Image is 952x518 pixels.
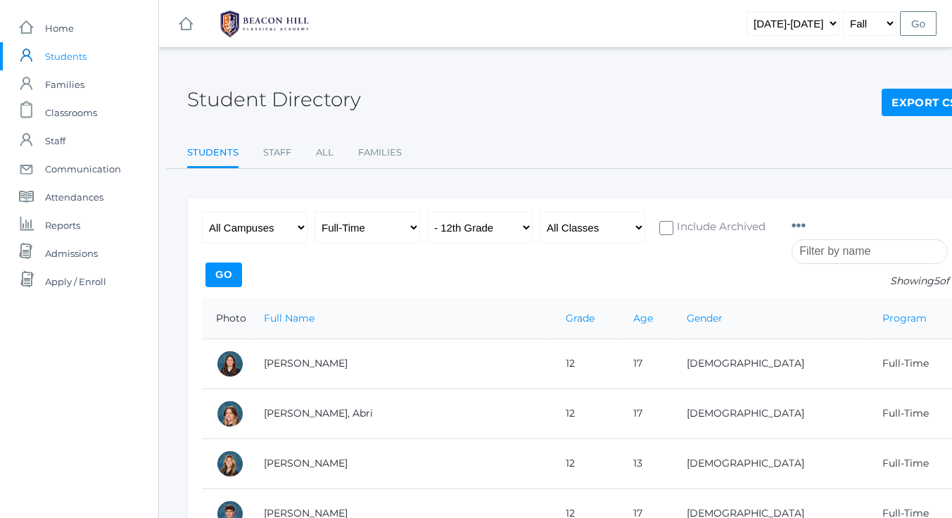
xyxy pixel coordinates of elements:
[619,339,673,388] td: 17
[205,263,242,287] input: Go
[316,139,334,167] a: All
[882,312,927,324] a: Program
[673,388,868,438] td: [DEMOGRAPHIC_DATA]
[187,89,361,110] h2: Student Directory
[45,183,103,211] span: Attendances
[216,350,244,378] div: Lillian Bannon
[552,339,618,388] td: 12
[619,438,673,488] td: 13
[633,312,653,324] a: Age
[45,99,97,127] span: Classrooms
[216,450,244,478] div: Lilly Olivares
[250,339,552,388] td: [PERSON_NAME]
[212,6,317,42] img: BHCALogos-05-308ed15e86a5a0abce9b8dd61676a3503ac9727e845dece92d48e8588c001991.png
[934,274,939,287] span: 5
[673,339,868,388] td: [DEMOGRAPHIC_DATA]
[250,438,552,488] td: [PERSON_NAME]
[659,221,673,235] input: Include Archived
[45,70,84,99] span: Families
[45,211,80,239] span: Reports
[673,219,766,236] span: Include Archived
[619,388,673,438] td: 17
[673,438,868,488] td: [DEMOGRAPHIC_DATA]
[358,139,402,167] a: Families
[900,11,937,36] input: Go
[45,239,98,267] span: Admissions
[552,388,618,438] td: 12
[45,267,106,296] span: Apply / Enroll
[264,312,315,324] a: Full Name
[187,139,239,169] a: Students
[687,312,723,324] a: Gender
[552,438,618,488] td: 12
[792,239,948,264] input: Filter by name
[45,127,65,155] span: Staff
[45,42,87,70] span: Students
[250,388,552,438] td: [PERSON_NAME], Abri
[202,298,250,339] th: Photo
[45,155,121,183] span: Communication
[566,312,595,324] a: Grade
[45,14,74,42] span: Home
[263,139,291,167] a: Staff
[216,400,244,428] div: Abri Brock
